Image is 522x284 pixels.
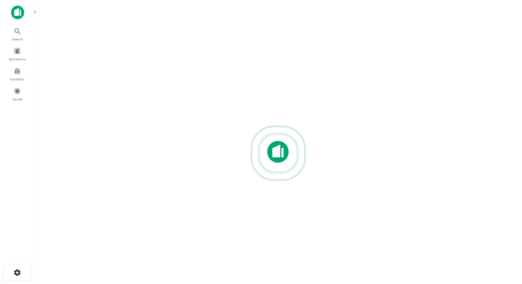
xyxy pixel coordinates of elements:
[487,229,522,262] iframe: Chat Widget
[12,36,23,42] span: Search
[9,56,26,62] span: Borrowers
[2,45,32,63] a: Borrowers
[2,85,32,103] a: Saved
[2,25,32,43] a: Search
[10,76,24,82] span: Contacts
[2,65,32,83] a: Contacts
[12,96,22,102] span: Saved
[11,6,24,19] img: capitalize-icon.png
